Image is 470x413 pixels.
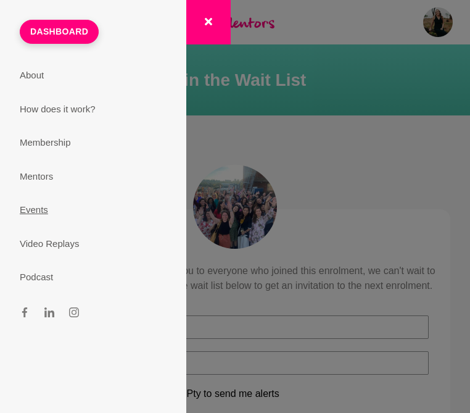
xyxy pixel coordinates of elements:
a: Mentors [5,160,181,194]
a: Instagram [62,299,86,329]
a: LinkedIn [37,299,62,329]
a: How does it work? [5,93,181,127]
a: Membership [5,126,181,160]
a: About [5,59,181,93]
button: Dashboard [20,20,99,44]
a: Events [5,193,181,227]
a: Video Replays [5,227,181,261]
a: Facebook [12,299,37,329]
a: Podcast [5,261,181,294]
